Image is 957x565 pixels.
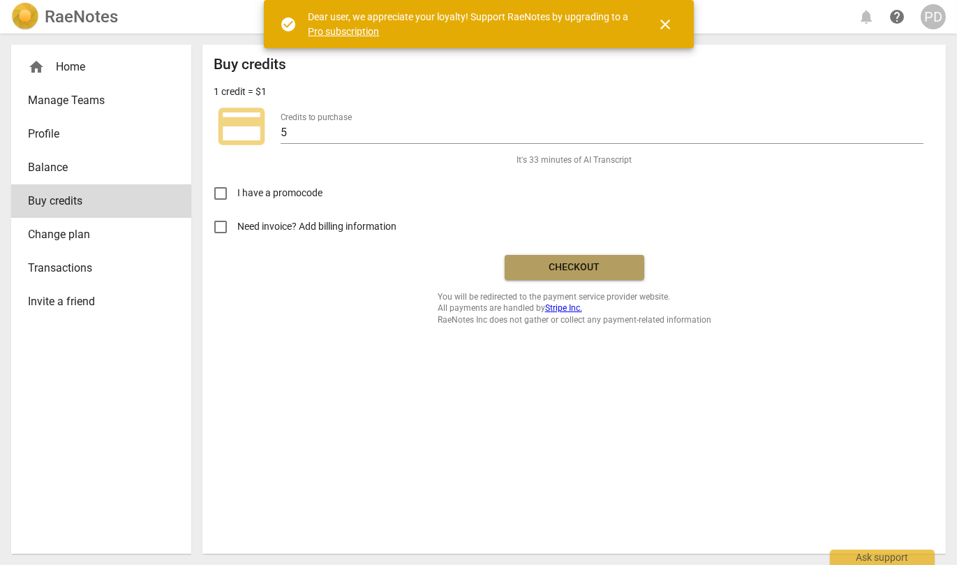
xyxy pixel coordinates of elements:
a: Pro subscription [309,26,380,37]
a: Stripe Inc. [545,303,582,313]
h2: Buy credits [214,56,286,73]
a: Change plan [11,218,191,251]
span: Need invoice? Add billing information [237,219,399,234]
button: Close [649,8,683,41]
div: Home [28,59,163,75]
a: Invite a friend [11,285,191,318]
button: PD [921,4,946,29]
img: Logo [11,3,39,31]
a: Transactions [11,251,191,285]
span: Buy credits [28,193,163,210]
span: It's 33 minutes of AI Transcript [517,154,632,166]
span: help [889,8,905,25]
a: Manage Teams [11,84,191,117]
div: Ask support [830,550,935,565]
span: Checkout [516,261,633,274]
h2: RaeNotes [45,7,118,27]
span: credit_card [214,98,269,154]
span: Change plan [28,226,163,243]
span: close [658,16,674,33]
a: Profile [11,117,191,151]
span: You will be redirected to the payment service provider website. All payments are handled by RaeNo... [438,291,711,326]
span: Profile [28,126,163,142]
p: 1 credit = $1 [214,85,267,99]
a: LogoRaeNotes [11,3,118,31]
span: Balance [28,159,163,176]
span: I have a promocode [237,186,322,200]
a: Buy credits [11,184,191,218]
span: home [28,59,45,75]
button: Checkout [505,255,644,280]
div: Dear user, we appreciate your loyalty! Support RaeNotes by upgrading to a [309,10,632,38]
a: Balance [11,151,191,184]
span: Invite a friend [28,293,163,310]
span: Transactions [28,260,163,277]
div: Home [11,50,191,84]
span: Manage Teams [28,92,163,109]
label: Credits to purchase [281,113,352,122]
span: check_circle [281,16,297,33]
a: Help [884,4,910,29]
